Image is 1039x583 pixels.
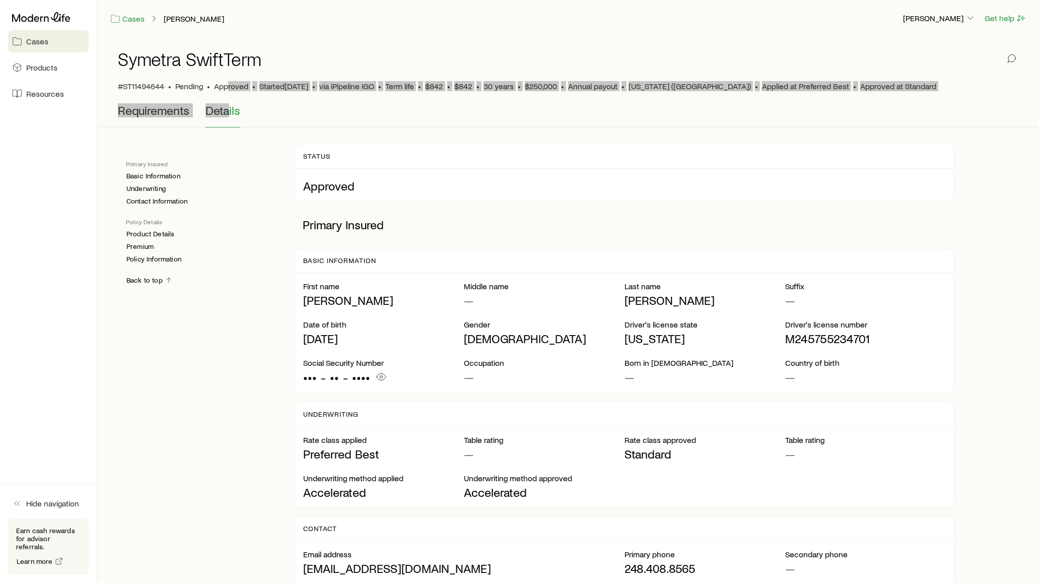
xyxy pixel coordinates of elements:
[303,319,464,330] p: Date of birth
[343,370,348,384] span: -
[118,103,189,117] span: Requirements
[303,525,337,533] p: Contact
[303,410,359,418] p: Underwriting
[568,81,617,91] span: Annual payout
[207,81,210,91] span: •
[8,56,89,79] a: Products
[483,81,514,91] span: 30 years
[785,319,946,330] p: Driver's license number
[295,210,954,240] p: Primary Insured
[464,435,625,445] p: Table rating
[118,81,164,91] span: #ST11494644
[454,81,472,91] span: $842
[755,81,758,91] span: •
[625,561,785,575] p: 248.408.8565
[26,36,48,46] span: Cases
[126,218,279,226] p: Policy Details
[175,81,203,91] p: Pending
[285,81,308,91] span: [DATE]
[319,81,374,91] span: via iPipeline IGO
[303,332,464,346] p: [DATE]
[303,358,464,368] p: Social Security Number
[303,179,946,193] p: Approved
[785,549,946,559] p: Secondary phone
[785,447,946,461] p: —
[464,293,625,307] p: —
[625,435,785,445] p: Rate class approved
[860,81,936,91] span: Approved at Standard
[464,473,625,483] p: Underwriting method approved
[303,549,625,559] p: Email address
[303,281,464,291] p: First name
[303,256,376,265] p: Basic Information
[629,81,751,91] span: [US_STATE] ([GEOGRAPHIC_DATA])
[625,447,785,461] p: Standard
[26,498,79,508] span: Hide navigation
[464,447,625,461] p: —
[330,370,339,384] span: ••
[903,13,976,25] button: [PERSON_NAME]
[625,319,785,330] p: Driver's license state
[126,184,166,193] a: Underwriting
[214,81,248,91] span: Approved
[8,492,89,514] button: Hide navigation
[785,293,946,307] p: —
[625,293,785,307] p: [PERSON_NAME]
[464,332,625,346] p: [DEMOGRAPHIC_DATA]
[464,485,625,499] p: Accelerated
[118,103,1019,127] div: Application details tabs
[525,81,557,91] span: $250,000
[126,242,154,251] a: Premium
[418,81,421,91] span: •
[110,13,145,25] a: Cases
[303,561,625,575] p: [EMAIL_ADDRESS][DOMAIN_NAME]
[303,370,317,384] span: •••
[126,197,188,206] a: Contact Information
[785,435,946,445] p: Table rating
[464,358,625,368] p: Occupation
[303,152,330,160] p: Status
[476,81,479,91] span: •
[378,81,381,91] span: •
[8,83,89,105] a: Resources
[625,332,785,346] p: [US_STATE]
[464,281,625,291] p: Middle name
[903,13,976,23] p: [PERSON_NAME]
[464,319,625,330] p: Gender
[785,370,946,384] p: —
[126,172,181,180] a: Basic Information
[303,447,464,461] p: Preferred Best
[785,561,946,575] p: —
[17,558,53,565] span: Learn more
[625,358,785,368] p: Born in [DEMOGRAPHIC_DATA]
[385,81,414,91] span: Term life
[625,281,785,291] p: Last name
[205,103,240,117] span: Details
[853,81,856,91] span: •
[561,81,564,91] span: •
[26,62,57,73] span: Products
[312,81,315,91] span: •
[126,160,279,168] p: Primary Insured
[785,358,946,368] p: Country of birth
[8,30,89,52] a: Cases
[163,14,225,24] a: [PERSON_NAME]
[518,81,521,91] span: •
[785,332,946,346] p: M245755234701
[8,519,89,575] div: Earn cash rewards for advisor referrals.Learn more
[425,81,443,91] span: $842
[126,255,182,264] a: Policy Information
[126,276,173,285] a: Back to top
[26,89,64,99] span: Resources
[625,549,785,559] p: Primary phone
[321,370,326,384] span: -
[303,485,464,499] p: Accelerated
[625,370,785,384] p: —
[168,81,171,91] span: •
[259,81,308,91] p: Started
[16,527,81,551] p: Earn cash rewards for advisor referrals.
[447,81,450,91] span: •
[303,435,464,445] p: Rate class applied
[126,230,175,238] a: Product Details
[352,370,370,384] span: ••••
